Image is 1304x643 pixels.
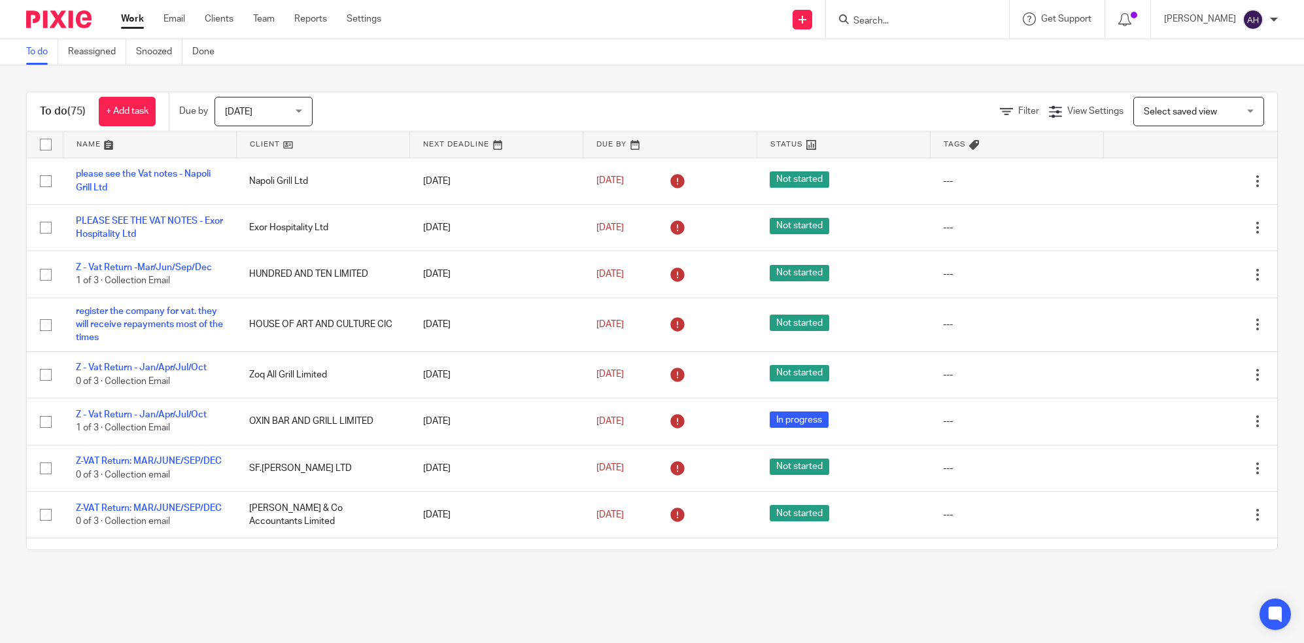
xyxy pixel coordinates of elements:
[26,39,58,65] a: To do
[76,410,207,419] a: Z - Vat Return - Jan/Apr/Jul/Oct
[596,510,624,519] span: [DATE]
[410,538,583,585] td: [DATE]
[770,505,829,521] span: Not started
[943,415,1090,428] div: ---
[410,298,583,351] td: [DATE]
[770,315,829,331] span: Not started
[943,268,1090,281] div: ---
[1164,12,1236,26] p: [PERSON_NAME]
[410,445,583,491] td: [DATE]
[76,517,170,526] span: 0 of 3 · Collection email
[943,318,1090,331] div: ---
[99,97,156,126] a: + Add task
[1041,14,1091,24] span: Get Support
[943,368,1090,381] div: ---
[236,351,409,398] td: Zoq All Grill Limited
[76,263,212,272] a: Z - Vat Return -Mar/Jun/Sep/Dec
[410,398,583,445] td: [DATE]
[944,141,966,148] span: Tags
[136,39,182,65] a: Snoozed
[596,320,624,329] span: [DATE]
[40,105,86,118] h1: To do
[410,351,583,398] td: [DATE]
[67,106,86,116] span: (75)
[236,298,409,351] td: HOUSE OF ART AND CULTURE CIC
[1067,107,1124,116] span: View Settings
[76,169,211,192] a: please see the Vat notes - Napoli Grill Ltd
[410,204,583,251] td: [DATE]
[1243,9,1263,30] img: svg%3E
[852,16,970,27] input: Search
[294,12,327,26] a: Reports
[596,269,624,279] span: [DATE]
[76,307,223,343] a: register the company for vat. they will receive repayments most of the times
[236,445,409,491] td: SF.[PERSON_NAME] LTD
[76,504,222,513] a: Z-VAT Return: MAR/JUNE/SEP/DEC
[1144,107,1217,116] span: Select saved view
[76,470,170,479] span: 0 of 3 · Collection email
[596,417,624,426] span: [DATE]
[596,370,624,379] span: [DATE]
[76,217,223,239] a: PLEASE SEE THE VAT NOTES - Exor Hospitality Ltd
[943,462,1090,475] div: ---
[76,363,207,372] a: Z - Vat Return - Jan/Apr/Jul/Oct
[943,508,1090,521] div: ---
[179,105,208,118] p: Due by
[410,491,583,538] td: [DATE]
[347,12,381,26] a: Settings
[596,464,624,473] span: [DATE]
[236,158,409,204] td: Napoli Grill Ltd
[410,251,583,298] td: [DATE]
[76,457,222,466] a: Z-VAT Return: MAR/JUNE/SEP/DEC
[410,158,583,204] td: [DATE]
[943,221,1090,234] div: ---
[770,365,829,381] span: Not started
[253,12,275,26] a: Team
[770,171,829,188] span: Not started
[76,377,170,386] span: 0 of 3 · Collection Email
[770,218,829,234] span: Not started
[76,277,170,286] span: 1 of 3 · Collection Email
[770,411,829,428] span: In progress
[236,398,409,445] td: OXIN BAR AND GRILL LIMITED
[770,265,829,281] span: Not started
[26,10,92,28] img: Pixie
[236,204,409,251] td: Exor Hospitality Ltd
[121,12,144,26] a: Work
[770,459,829,475] span: Not started
[205,12,233,26] a: Clients
[943,175,1090,188] div: ---
[76,423,170,432] span: 1 of 3 · Collection Email
[1018,107,1039,116] span: Filter
[68,39,126,65] a: Reassigned
[236,538,409,585] td: PIRSOOK LIMITED
[225,107,252,116] span: [DATE]
[192,39,224,65] a: Done
[163,12,185,26] a: Email
[236,251,409,298] td: HUNDRED AND TEN LIMITED
[236,491,409,538] td: [PERSON_NAME] & Co Accountants Limited
[596,177,624,186] span: [DATE]
[596,223,624,232] span: [DATE]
